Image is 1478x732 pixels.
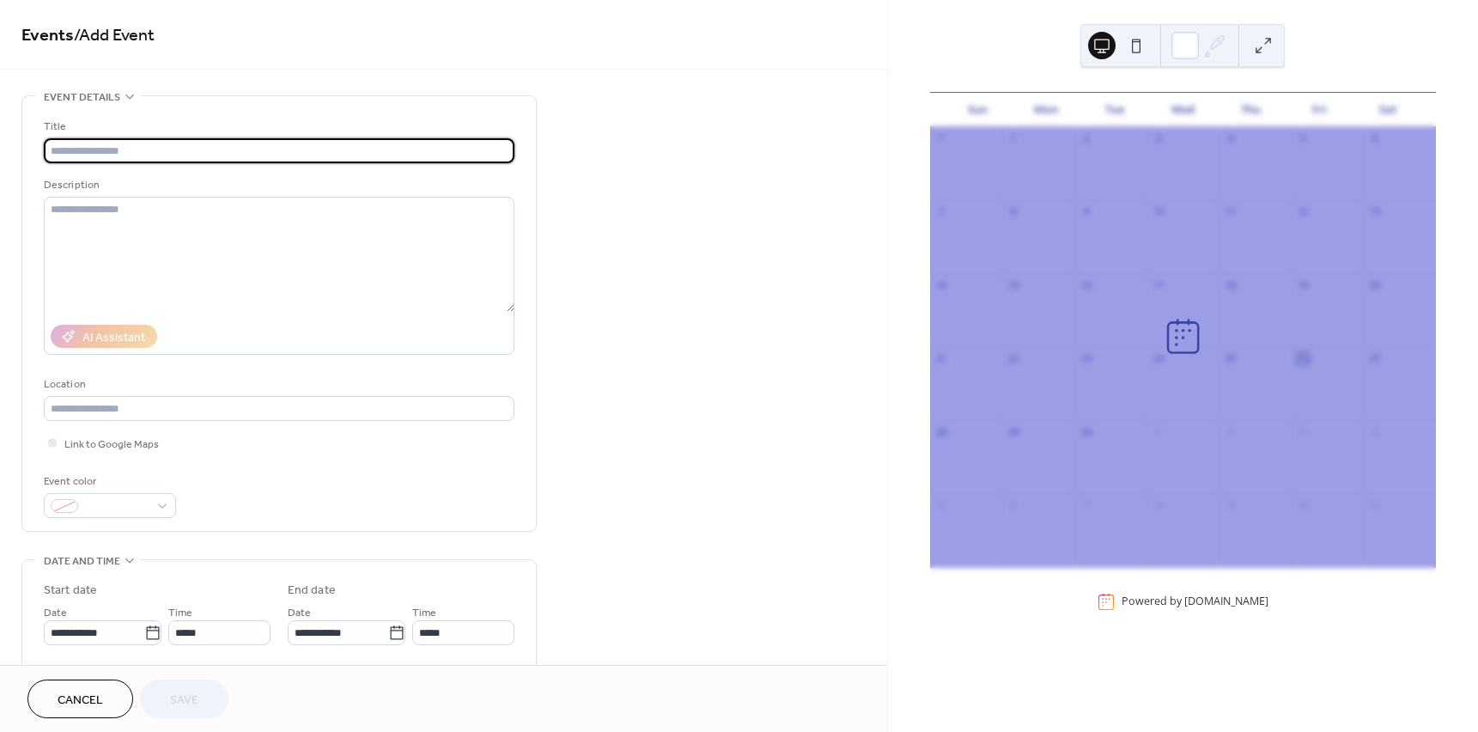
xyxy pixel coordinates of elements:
[288,582,336,600] div: End date
[1152,132,1165,145] div: 3
[1369,278,1382,291] div: 20
[44,375,511,393] div: Location
[27,680,133,718] button: Cancel
[1148,93,1217,127] div: Wed
[1369,352,1382,365] div: 27
[944,93,1013,127] div: Sun
[1184,595,1268,609] a: [DOMAIN_NAME]
[1122,595,1268,609] div: Powered by
[1007,352,1020,365] div: 22
[1224,425,1237,438] div: 2
[1080,352,1092,365] div: 23
[44,604,67,622] span: Date
[935,205,948,218] div: 7
[1152,278,1165,291] div: 17
[935,132,948,145] div: 31
[1224,205,1237,218] div: 11
[288,604,311,622] span: Date
[64,436,159,454] span: Link to Google Maps
[1152,352,1165,365] div: 24
[935,425,948,438] div: 28
[1080,498,1092,511] div: 7
[1152,205,1165,218] div: 10
[1369,132,1382,145] div: 6
[1297,425,1310,438] div: 3
[44,176,511,194] div: Description
[1007,205,1020,218] div: 8
[74,19,155,52] span: / Add Event
[168,604,192,622] span: Time
[1080,278,1092,291] div: 16
[1007,425,1020,438] div: 29
[44,582,97,600] div: Start date
[1297,205,1310,218] div: 12
[1007,132,1020,145] div: 1
[1080,132,1092,145] div: 2
[1353,93,1422,127] div: Sat
[935,278,948,291] div: 14
[58,692,103,710] span: Cancel
[1369,205,1382,218] div: 13
[1286,93,1354,127] div: Fri
[1152,498,1165,511] div: 8
[1224,498,1237,511] div: 9
[935,352,948,365] div: 21
[44,88,120,107] span: Event details
[1080,93,1149,127] div: Tue
[21,19,74,52] a: Events
[1080,205,1092,218] div: 9
[1297,352,1310,365] div: 26
[935,498,948,511] div: 5
[1224,278,1237,291] div: 18
[1080,425,1092,438] div: 30
[1224,352,1237,365] div: 25
[1012,93,1080,127] div: Mon
[1297,498,1310,511] div: 10
[44,473,173,491] div: Event color
[44,552,120,570] span: Date and time
[1007,498,1020,511] div: 6
[1007,278,1020,291] div: 15
[1224,132,1237,145] div: 4
[1297,278,1310,291] div: 19
[412,604,436,622] span: Time
[1217,93,1286,127] div: Thu
[1369,425,1382,438] div: 4
[1369,498,1382,511] div: 11
[44,118,511,136] div: Title
[1152,425,1165,438] div: 1
[1297,132,1310,145] div: 5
